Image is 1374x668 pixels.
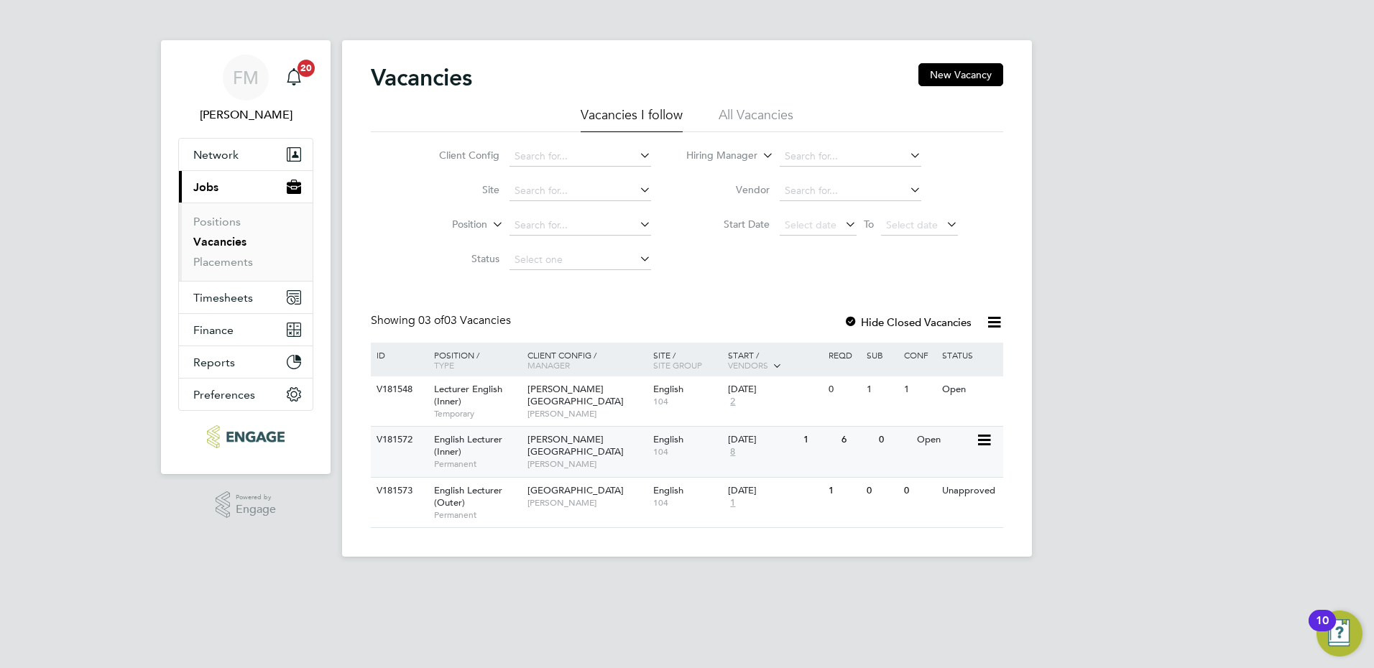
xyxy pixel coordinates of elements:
[233,68,259,87] span: FM
[373,427,423,453] div: V181572
[687,183,770,196] label: Vendor
[728,396,737,408] span: 2
[434,433,502,458] span: English Lecturer (Inner)
[179,282,313,313] button: Timesheets
[780,181,921,201] input: Search for...
[581,106,683,132] li: Vacancies I follow
[373,343,423,367] div: ID
[653,497,721,509] span: 104
[939,376,1001,403] div: Open
[418,313,444,328] span: 03 of
[298,60,315,77] span: 20
[178,106,313,124] span: Fiona Matthews
[510,181,651,201] input: Search for...
[900,478,938,504] div: 0
[785,218,836,231] span: Select date
[510,250,651,270] input: Select one
[825,478,862,504] div: 1
[193,235,246,249] a: Vacancies
[939,478,1001,504] div: Unapproved
[193,148,239,162] span: Network
[193,255,253,269] a: Placements
[179,203,313,281] div: Jobs
[527,497,646,509] span: [PERSON_NAME]
[434,509,520,521] span: Permanent
[178,425,313,448] a: Go to home page
[216,491,277,519] a: Powered byEngage
[728,359,768,371] span: Vendors
[1316,621,1329,639] div: 10
[527,408,646,419] span: [PERSON_NAME]
[179,171,313,203] button: Jobs
[207,425,284,448] img: ncclondon-logo-retina.png
[236,504,276,516] span: Engage
[650,343,725,377] div: Site /
[863,478,900,504] div: 0
[527,433,624,458] span: [PERSON_NAME][GEOGRAPHIC_DATA]
[728,485,821,497] div: [DATE]
[434,484,502,509] span: English Lecturer (Outer)
[434,408,520,419] span: Temporary
[371,63,472,92] h2: Vacancies
[844,315,972,329] label: Hide Closed Vacancies
[417,183,499,196] label: Site
[179,379,313,410] button: Preferences
[527,458,646,470] span: [PERSON_NAME]
[527,383,624,407] span: [PERSON_NAME][GEOGRAPHIC_DATA]
[179,139,313,170] button: Network
[371,313,514,328] div: Showing
[780,147,921,167] input: Search for...
[724,343,825,379] div: Start /
[900,376,938,403] div: 1
[825,343,862,367] div: Reqd
[800,427,837,453] div: 1
[913,427,976,453] div: Open
[418,313,511,328] span: 03 Vacancies
[863,343,900,367] div: Sub
[527,359,570,371] span: Manager
[653,396,721,407] span: 104
[179,346,313,378] button: Reports
[161,40,331,474] nav: Main navigation
[918,63,1003,86] button: New Vacancy
[728,446,737,458] span: 8
[728,384,821,396] div: [DATE]
[434,359,454,371] span: Type
[838,427,875,453] div: 6
[373,478,423,504] div: V181573
[405,218,487,232] label: Position
[178,55,313,124] a: FM[PERSON_NAME]
[434,383,502,407] span: Lecturer English (Inner)
[875,427,913,453] div: 0
[434,458,520,470] span: Permanent
[825,376,862,403] div: 0
[193,291,253,305] span: Timesheets
[423,343,524,377] div: Position /
[653,484,683,496] span: English
[939,343,1001,367] div: Status
[1317,611,1363,657] button: Open Resource Center, 10 new notifications
[193,180,218,194] span: Jobs
[728,434,796,446] div: [DATE]
[527,484,624,496] span: [GEOGRAPHIC_DATA]
[510,147,651,167] input: Search for...
[179,314,313,345] button: Finance
[900,343,938,367] div: Conf
[373,376,423,403] div: V181548
[653,383,683,395] span: English
[728,497,737,509] span: 1
[417,149,499,162] label: Client Config
[236,491,276,504] span: Powered by
[863,376,900,403] div: 1
[653,446,721,458] span: 104
[653,433,683,445] span: English
[653,359,702,371] span: Site Group
[193,215,241,228] a: Positions
[524,343,650,377] div: Client Config /
[193,388,255,402] span: Preferences
[719,106,793,132] li: All Vacancies
[193,356,235,369] span: Reports
[675,149,757,163] label: Hiring Manager
[280,55,308,101] a: 20
[510,215,651,236] input: Search for...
